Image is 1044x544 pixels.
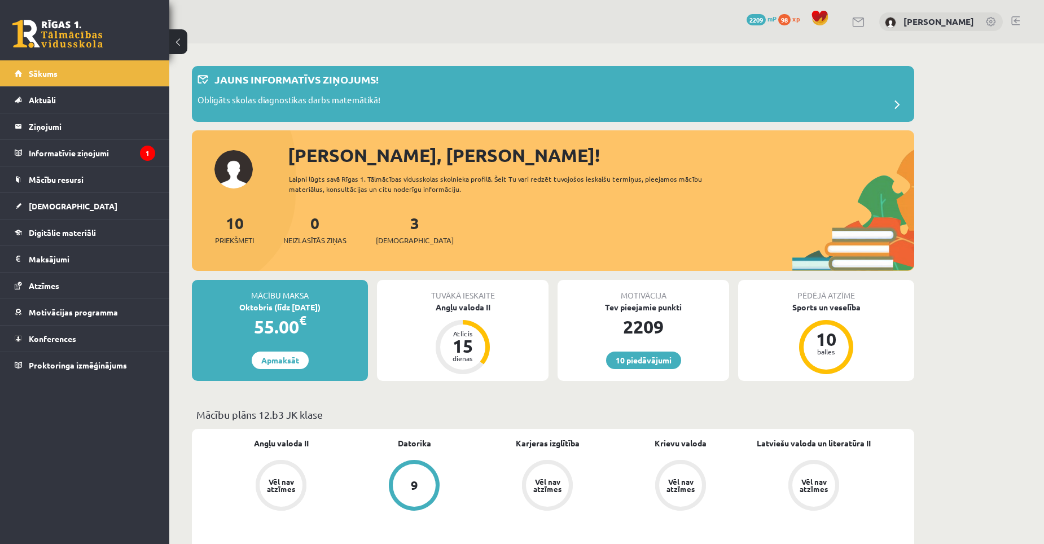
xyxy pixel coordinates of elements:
div: Vēl nav atzīmes [665,478,696,493]
a: 9 [348,460,481,513]
div: [PERSON_NAME], [PERSON_NAME]! [288,142,914,169]
a: Sports un veselība 10 balles [738,301,914,376]
div: Angļu valoda II [377,301,549,313]
span: Sākums [29,68,58,78]
div: Pēdējā atzīme [738,280,914,301]
span: mP [767,14,777,23]
a: Digitālie materiāli [15,220,155,245]
span: [DEMOGRAPHIC_DATA] [29,201,117,211]
span: Atzīmes [29,280,59,291]
div: dienas [446,355,480,362]
span: Priekšmeti [215,235,254,246]
span: 98 [778,14,791,25]
span: Proktoringa izmēģinājums [29,360,127,370]
a: Konferences [15,326,155,352]
a: Angļu valoda II Atlicis 15 dienas [377,301,549,376]
a: Ziņojumi [15,113,155,139]
a: Vēl nav atzīmes [614,460,747,513]
a: Maksājumi [15,246,155,272]
span: Konferences [29,334,76,344]
legend: Maksājumi [29,246,155,272]
span: Mācību resursi [29,174,84,185]
a: Sākums [15,60,155,86]
a: Informatīvie ziņojumi1 [15,140,155,166]
div: 10 [809,330,843,348]
a: Angļu valoda II [254,437,309,449]
a: [DEMOGRAPHIC_DATA] [15,193,155,219]
a: Rīgas 1. Tālmācības vidusskola [12,20,103,48]
p: Jauns informatīvs ziņojums! [214,72,379,87]
a: Vēl nav atzīmes [481,460,614,513]
a: 0Neizlasītās ziņas [283,213,346,246]
span: 2209 [747,14,766,25]
div: Vēl nav atzīmes [532,478,563,493]
div: Mācību maksa [192,280,368,301]
span: [DEMOGRAPHIC_DATA] [376,235,454,246]
a: Datorika [398,437,431,449]
span: Aktuāli [29,95,56,105]
div: Vēl nav atzīmes [265,478,297,493]
a: 3[DEMOGRAPHIC_DATA] [376,213,454,246]
div: Sports un veselība [738,301,914,313]
div: Atlicis [446,330,480,337]
a: 98 xp [778,14,805,23]
a: 2209 mP [747,14,777,23]
a: Latviešu valoda un literatūra II [757,437,871,449]
a: Atzīmes [15,273,155,299]
a: Aktuāli [15,87,155,113]
div: 9 [411,479,418,492]
div: Motivācija [558,280,729,301]
p: Mācību plāns 12.b3 JK klase [196,407,910,422]
div: Tuvākā ieskaite [377,280,549,301]
span: Motivācijas programma [29,307,118,317]
span: Neizlasītās ziņas [283,235,346,246]
a: 10Priekšmeti [215,213,254,246]
span: xp [792,14,800,23]
span: € [299,312,306,328]
img: Edvards Pavļenko [885,17,896,28]
div: Laipni lūgts savā Rīgas 1. Tālmācības vidusskolas skolnieka profilā. Šeit Tu vari redzēt tuvojošo... [289,174,722,194]
legend: Informatīvie ziņojumi [29,140,155,166]
legend: Ziņojumi [29,113,155,139]
p: Obligāts skolas diagnostikas darbs matemātikā! [198,94,380,109]
a: Jauns informatīvs ziņojums! Obligāts skolas diagnostikas darbs matemātikā! [198,72,909,116]
a: Vēl nav atzīmes [214,460,348,513]
a: Apmaksāt [252,352,309,369]
div: Tev pieejamie punkti [558,301,729,313]
div: Oktobris (līdz [DATE]) [192,301,368,313]
i: 1 [140,146,155,161]
a: [PERSON_NAME] [903,16,974,27]
div: 2209 [558,313,729,340]
div: Vēl nav atzīmes [798,478,830,493]
a: 10 piedāvājumi [606,352,681,369]
a: Mācību resursi [15,166,155,192]
div: 55.00 [192,313,368,340]
div: 15 [446,337,480,355]
span: Digitālie materiāli [29,227,96,238]
a: Karjeras izglītība [516,437,580,449]
a: Krievu valoda [655,437,707,449]
div: balles [809,348,843,355]
a: Vēl nav atzīmes [747,460,880,513]
a: Proktoringa izmēģinājums [15,352,155,378]
a: Motivācijas programma [15,299,155,325]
